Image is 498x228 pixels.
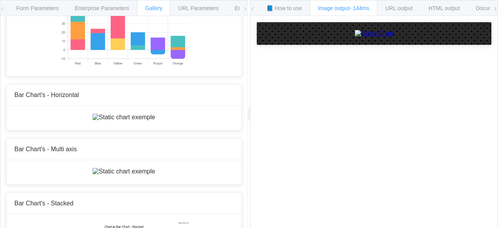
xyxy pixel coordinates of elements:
[93,168,155,175] img: Static chart exemple
[350,5,370,11] span: - 144ms
[178,5,219,11] span: URL Parameters
[145,5,162,11] span: Gallery
[14,146,77,152] span: Bar Chart's - Multi axis
[429,5,460,11] span: HTML output
[75,5,129,11] span: Enterprise Parameters
[267,5,302,11] span: 📘 How to use
[93,114,155,121] img: Static chart exemple
[318,5,369,11] span: Image output
[355,30,394,37] img: Static Chart
[14,92,79,98] span: Bar Chart's - Horizontal
[385,5,412,11] span: URL output
[265,30,484,37] a: Static Chart
[14,200,74,207] span: Bar Chart's - Stacked
[16,5,59,11] span: Form Parameters
[235,5,268,11] span: Environments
